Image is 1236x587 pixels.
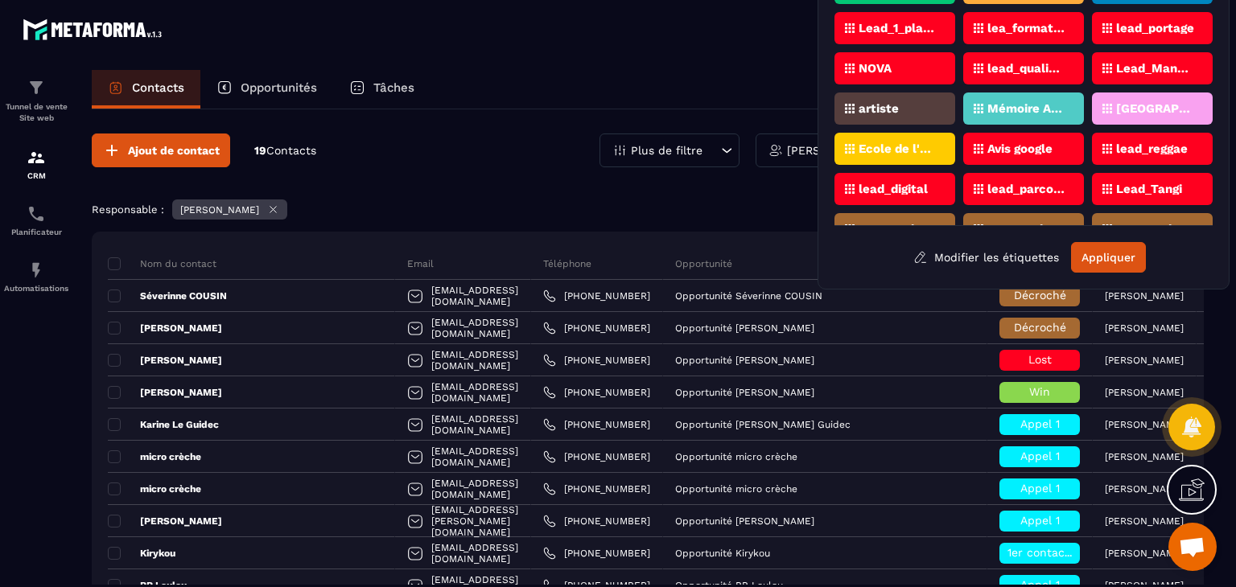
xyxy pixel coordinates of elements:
span: Appel 1 [1020,482,1060,495]
p: NOVA [859,63,892,74]
a: automationsautomationsAutomatisations [4,248,68,305]
p: lead_parcours [987,183,1065,195]
p: [PERSON_NAME] [787,145,879,156]
a: [PHONE_NUMBER] [543,322,650,335]
a: [PHONE_NUMBER] [543,482,650,495]
div: Ouvrir le chat [1168,523,1217,571]
span: Appel 1 [1020,514,1060,527]
p: [PERSON_NAME] [108,515,222,527]
p: lead_portage [1116,23,1194,34]
p: lead_digital [859,183,928,195]
a: Tâches [333,70,431,109]
p: Opportunité [PERSON_NAME] [675,387,814,398]
a: Contacts [92,70,200,109]
p: Opportunité [PERSON_NAME] [675,515,814,527]
a: Opportunités [200,70,333,109]
p: Ecole de l'Être [859,143,937,154]
span: Ajout de contact [128,142,220,158]
span: Lost [1028,353,1052,366]
button: Modifier les étiquettes [901,243,1071,272]
p: Opportunité Séverinne COUSIN [675,290,822,302]
p: Lead_1_place_offerte [859,23,937,34]
p: lead_qualiopi [987,63,1065,74]
p: Planificateur [4,228,68,236]
p: Lead_Tangi [1116,183,1182,195]
p: [PERSON_NAME] [1105,419,1184,430]
span: 1er contact établi [1007,546,1105,559]
a: [PHONE_NUMBER] [543,354,650,367]
p: Tunnel de vente Site web [4,101,68,124]
p: Opportunité [PERSON_NAME] Guidec [675,419,851,430]
p: lead_reggae [1116,143,1188,154]
a: [PHONE_NUMBER] [543,289,650,302]
p: Avis google [987,143,1053,154]
p: [PERSON_NAME] [1105,290,1184,302]
a: formationformationCRM [4,136,68,192]
p: Tâches [373,80,414,95]
p: Kirykou [108,547,175,560]
p: Nom du contact [108,257,216,270]
p: Opportunité Kirykou [675,548,770,559]
p: Lead_Manuella [1116,63,1194,74]
a: [PHONE_NUMBER] [543,450,650,463]
p: [PERSON_NAME] [1105,483,1184,495]
img: scheduler [27,204,46,224]
button: Ajout de contact [92,133,230,167]
p: RSS - Achat formation Devenir producteur reggae [859,224,937,235]
p: Mémoire Academy [987,103,1065,114]
a: [PHONE_NUMBER] [543,515,650,527]
a: [PHONE_NUMBER] [543,386,650,399]
button: Appliquer [1071,242,1146,273]
p: [PERSON_NAME] [1105,355,1184,366]
p: Séverinne COUSIN [108,289,227,302]
span: Appel 1 [1020,449,1060,462]
p: CRM [4,171,68,180]
p: micro crèche [108,450,201,463]
a: [PHONE_NUMBER] [543,547,650,560]
p: [PERSON_NAME] [1105,548,1184,559]
p: Opportunité [675,257,732,270]
p: Opportunité micro crèche [675,483,797,495]
span: Décroché [1014,289,1066,302]
p: RSS - Achat formation Produire et mixer en studio [987,224,1065,235]
img: automations [27,261,46,280]
p: [PERSON_NAME] [1105,515,1184,527]
p: Opportunité [PERSON_NAME] [675,322,814,334]
p: [GEOGRAPHIC_DATA] [1116,103,1194,114]
p: 19 [254,143,316,158]
p: Responsable : [92,203,164,216]
span: Décroché [1014,321,1066,334]
span: Appel 1 [1020,417,1060,430]
p: Téléphone [543,257,591,270]
p: RSS - Achat formation Produire un riddim chez soi [1116,224,1194,235]
p: Opportunités [241,80,317,95]
p: Automatisations [4,284,68,293]
p: [PERSON_NAME] [108,322,222,335]
p: [PERSON_NAME] [1105,322,1184,334]
img: logo [23,14,167,44]
p: [PERSON_NAME] [180,204,259,216]
img: formation [27,78,46,97]
a: [PHONE_NUMBER] [543,418,650,431]
p: micro crèche [108,482,201,495]
a: schedulerschedulerPlanificateur [4,192,68,248]
p: Opportunité [PERSON_NAME] [675,355,814,366]
p: [PERSON_NAME] [1105,451,1184,462]
p: Karine Le Guidec [108,418,219,431]
p: artiste [859,103,899,114]
a: formationformationTunnel de vente Site web [4,66,68,136]
p: Email [407,257,434,270]
p: Contacts [132,80,184,95]
p: [PERSON_NAME] [108,386,222,399]
span: Contacts [266,144,316,157]
p: [PERSON_NAME] [108,354,222,367]
p: Plus de filtre [631,145,702,156]
span: Win [1029,385,1050,398]
p: [PERSON_NAME] [1105,387,1184,398]
img: formation [27,148,46,167]
p: Opportunité micro crèche [675,451,797,462]
p: lea_formateur [987,23,1065,34]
